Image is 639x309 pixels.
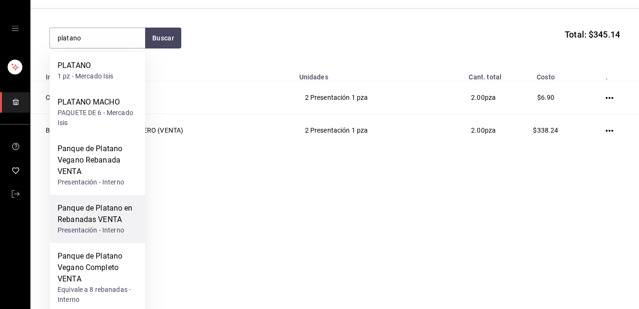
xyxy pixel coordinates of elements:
input: Buscar insumo [50,28,145,48]
th: Insumo [30,68,294,81]
button: Buscar [145,28,181,48]
div: Equivale a 8 rebanadas - Interno [58,285,138,305]
span: 2.00 [471,94,485,101]
span: $338.24 [533,126,558,134]
td: 2 Presentación 1 pza [294,81,432,114]
th: . [584,68,639,81]
span: Total: $345.14 [565,28,620,41]
div: PLATANO MACHO [58,97,138,108]
div: Panque de Platano Vegano Rebanada VENTA [58,143,138,177]
div: PLATANO [58,60,114,71]
th: Unidades [294,68,432,81]
span: 2.00 [471,126,485,134]
div: Presentación - Interno [58,177,138,187]
td: pza [431,114,507,147]
td: 2 Presentación 1 pza [294,114,432,147]
div: 1 pz - Mercado Isis [58,71,114,81]
th: Cant. total [431,68,507,81]
th: Costo [507,68,584,81]
div: Panque de Platano Vegano Completo VENTA [58,251,138,285]
div: Panque de Platano en Rebanadas VENTA [58,203,138,225]
td: pza [431,81,507,114]
button: open drawer [11,25,19,32]
td: CONCHA DE VAINILLA VENTA [30,81,294,114]
div: PAQUETE DE 6 - Mercado Isis [58,108,138,128]
td: BIZCOCHO DE CHOCOLATE ENTERO (VENTA) [30,114,294,147]
div: Presentación - Interno [58,225,138,235]
span: $6.90 [537,94,555,101]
